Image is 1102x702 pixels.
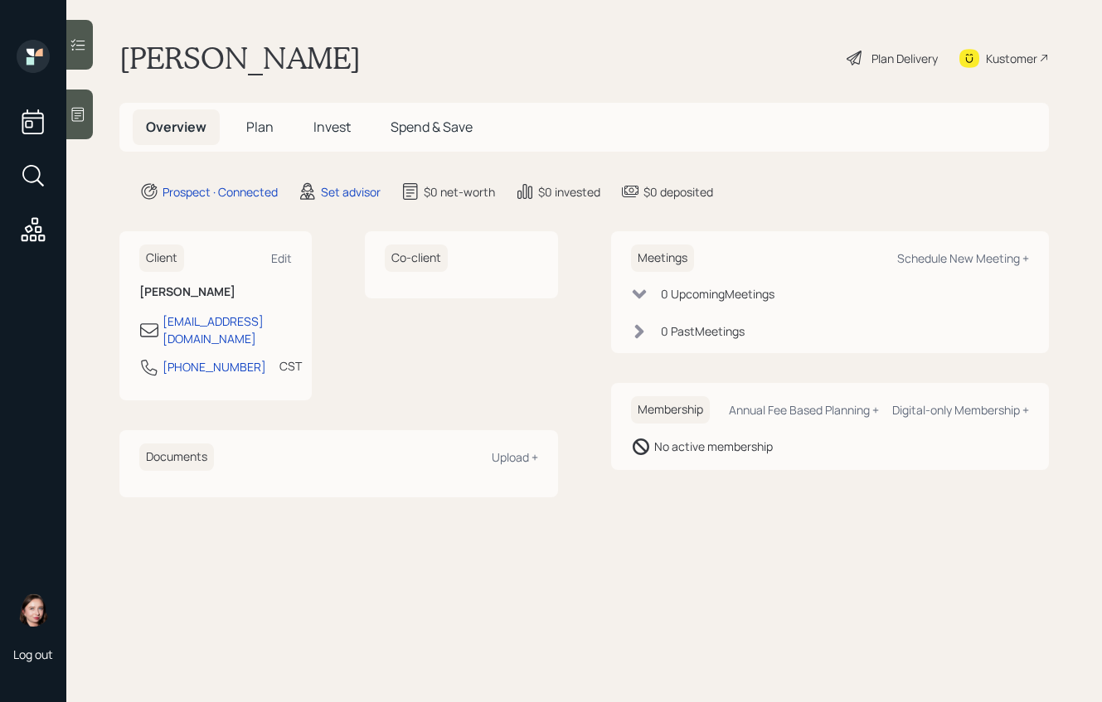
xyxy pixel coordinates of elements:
[897,250,1029,266] div: Schedule New Meeting +
[892,402,1029,418] div: Digital-only Membership +
[139,244,184,272] h6: Client
[661,322,745,340] div: 0 Past Meeting s
[391,118,473,136] span: Spend & Save
[424,183,495,201] div: $0 net-worth
[661,285,774,303] div: 0 Upcoming Meeting s
[871,50,938,67] div: Plan Delivery
[279,357,302,375] div: CST
[643,183,713,201] div: $0 deposited
[119,40,361,76] h1: [PERSON_NAME]
[729,402,879,418] div: Annual Fee Based Planning +
[163,312,292,347] div: [EMAIL_ADDRESS][DOMAIN_NAME]
[13,646,53,662] div: Log out
[313,118,351,136] span: Invest
[271,250,292,266] div: Edit
[246,118,274,136] span: Plan
[538,183,600,201] div: $0 invested
[139,285,292,299] h6: [PERSON_NAME]
[986,50,1037,67] div: Kustomer
[163,358,266,375] div: [PHONE_NUMBER]
[321,183,381,201] div: Set advisor
[163,183,278,201] div: Prospect · Connected
[146,118,206,136] span: Overview
[139,443,214,471] h6: Documents
[17,593,50,627] img: aleksandra-headshot.png
[654,438,773,455] div: No active membership
[631,396,710,424] h6: Membership
[492,449,538,465] div: Upload +
[385,244,448,272] h6: Co-client
[631,244,694,272] h6: Meetings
